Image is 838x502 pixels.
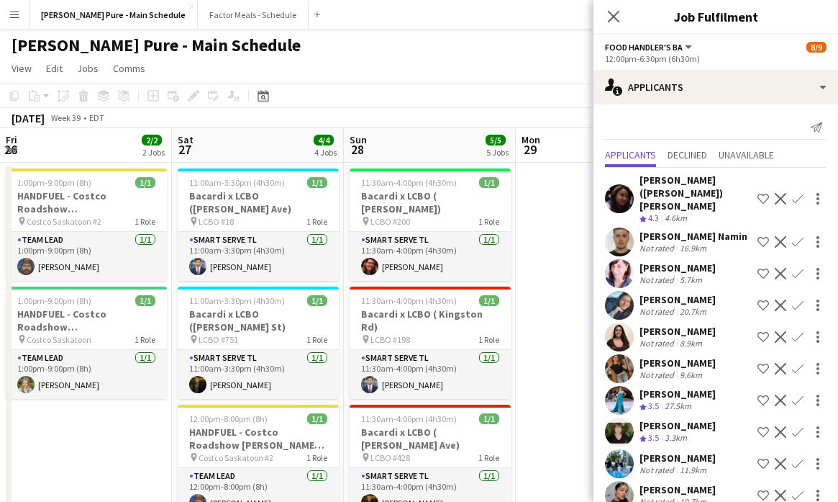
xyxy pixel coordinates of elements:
h3: Bacardi x LCBO ([PERSON_NAME] St) [178,308,339,333]
span: 28 [347,141,367,158]
span: 1/1 [479,177,499,188]
a: Jobs [71,59,104,78]
span: 1/1 [307,295,327,306]
span: 11:30am-4:00pm (4h30m) [361,177,457,188]
span: Costco Saskatoon #2 [27,216,101,227]
span: 4/4 [314,135,334,145]
span: 1 Role [135,334,155,345]
div: 11.9km [677,465,709,475]
span: 1/1 [307,177,327,188]
div: Not rated [639,243,677,254]
h3: Bacardi x LCBO ( [PERSON_NAME]) [350,189,511,215]
a: Edit [40,59,68,78]
div: Not rated [639,369,677,380]
button: Factor Meals - Schedule [198,1,309,29]
div: Not rated [639,306,677,317]
div: [PERSON_NAME] [639,293,716,306]
span: Sat [178,133,193,146]
span: Jobs [77,62,99,75]
span: 1 Role [135,216,155,227]
span: 3.5 [648,400,659,411]
app-job-card: 1:00pm-9:00pm (8h)1/1HANDFUEL - Costco Roadshow [GEOGRAPHIC_DATA], [GEOGRAPHIC_DATA] Costco Saska... [6,287,167,399]
span: 1/1 [135,177,155,188]
app-card-role: Smart Serve TL1/111:00am-3:30pm (4h30m)[PERSON_NAME] [178,232,339,281]
div: Applicants [593,70,838,104]
div: [DATE] [12,111,45,125]
app-job-card: 11:30am-4:00pm (4h30m)1/1Bacardi x LCBO ( [PERSON_NAME]) LCBO #2001 RoleSmart Serve TL1/111:30am-... [350,169,511,281]
span: 27 [176,141,193,158]
span: 12:00pm-8:00pm (8h) [189,413,268,424]
div: [PERSON_NAME] ([PERSON_NAME]) [PERSON_NAME] [639,174,752,212]
h1: [PERSON_NAME] Pure - Main Schedule [12,35,301,56]
a: Comms [107,59,151,78]
app-job-card: 11:00am-3:30pm (4h30m)1/1Bacardi x LCBO ([PERSON_NAME] Ave) LCBO #181 RoleSmart Serve TL1/111:00a... [178,169,339,281]
span: 11:30am-4:00pm (4h30m) [361,295,457,306]
div: [PERSON_NAME] [639,357,716,369]
div: 12:00pm-6:30pm (6h30m) [605,53,826,64]
div: 5.7km [677,274,705,285]
span: Edit [46,62,63,75]
div: Not rated [639,338,677,349]
span: 11:30am-4:00pm (4h30m) [361,413,457,424]
div: EDT [89,112,104,123]
span: 1/1 [479,413,499,424]
span: Sun [350,133,367,146]
span: 1/1 [135,295,155,306]
div: 4.6km [662,212,690,225]
h3: HANDFUEL - Costco Roadshow [GEOGRAPHIC_DATA], [GEOGRAPHIC_DATA] [6,308,167,333]
span: 5/5 [486,135,506,145]
app-card-role: Team Lead1/11:00pm-9:00pm (8h)[PERSON_NAME] [6,350,167,399]
span: 1 Role [478,334,499,345]
div: 16.9km [677,243,709,254]
div: [PERSON_NAME] Namin [639,230,747,243]
span: 1/1 [479,295,499,306]
div: 8.9km [677,338,705,349]
span: View [12,62,32,75]
span: Fri [6,133,17,146]
span: 2/2 [142,135,162,145]
div: Not rated [639,274,677,285]
div: [PERSON_NAME] [639,419,716,432]
h3: Job Fulfilment [593,7,838,26]
div: 11:30am-4:00pm (4h30m)1/1Bacardi x LCBO ( Kingston Rd) LCBO #1981 RoleSmart Serve TL1/111:30am-4:... [350,287,511,399]
div: 9.6km [677,369,705,380]
span: 29 [519,141,540,158]
span: Unavailable [719,150,774,160]
div: [PERSON_NAME] [639,325,716,338]
div: [PERSON_NAME] [639,387,716,400]
app-card-role: Smart Serve TL1/111:30am-4:00pm (4h30m)[PERSON_NAME] [350,232,511,281]
span: LCBO #198 [370,334,410,345]
span: LCBO #751 [199,334,238,345]
span: Food Handler's BA [605,42,683,53]
button: Food Handler's BA [605,42,694,53]
a: View [6,59,37,78]
div: [PERSON_NAME] [639,483,716,496]
span: 8/9 [806,42,826,53]
span: Declined [668,150,707,160]
div: 27.5km [662,400,694,413]
span: 1 Role [478,452,499,463]
span: Costco Saskatoon [27,334,91,345]
span: Costco Saskatoon #2 [199,452,273,463]
span: Week 39 [47,112,83,123]
div: 1:00pm-9:00pm (8h)1/1HANDFUEL - Costco Roadshow [GEOGRAPHIC_DATA], [GEOGRAPHIC_DATA] Costco Saska... [6,169,167,281]
span: 1 Role [478,216,499,227]
span: LCBO #428 [370,452,410,463]
span: 3.5 [648,432,659,443]
span: Applicants [605,150,656,160]
h3: HANDFUEL - Costco Roadshow [PERSON_NAME], [GEOGRAPHIC_DATA] [178,426,339,452]
span: LCBO #200 [370,216,410,227]
span: 1/1 [307,413,327,424]
div: Not rated [639,465,677,475]
div: [PERSON_NAME] [639,261,716,274]
span: 1 Role [306,452,327,463]
h3: Bacardi x LCBO ( Kingston Rd) [350,308,511,333]
div: 2 Jobs [142,147,165,158]
div: 4 Jobs [314,147,337,158]
span: Comms [113,62,145,75]
div: 3.3km [662,432,690,444]
span: 26 [4,141,17,158]
span: 4.3 [648,212,659,223]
